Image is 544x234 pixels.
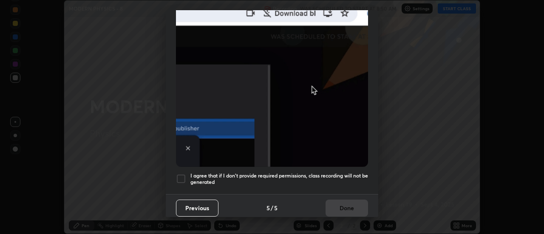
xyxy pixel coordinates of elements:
[271,203,273,212] h4: /
[274,203,278,212] h4: 5
[266,203,270,212] h4: 5
[176,200,218,217] button: Previous
[190,172,368,186] h5: I agree that if I don't provide required permissions, class recording will not be generated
